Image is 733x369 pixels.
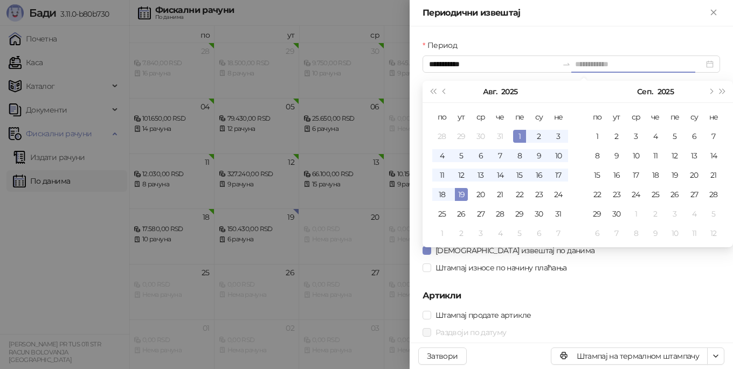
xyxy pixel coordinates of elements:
div: 14 [707,149,720,162]
td: 2025-07-29 [452,127,471,146]
div: 7 [707,130,720,143]
td: 2025-10-06 [587,224,607,243]
th: че [646,107,665,127]
td: 2025-09-07 [549,224,568,243]
td: 2025-08-01 [510,127,529,146]
td: 2025-09-28 [704,185,723,204]
div: 18 [435,188,448,201]
div: 19 [668,169,681,182]
td: 2025-09-03 [626,127,646,146]
div: 9 [533,149,545,162]
td: 2025-08-18 [432,185,452,204]
td: 2025-07-31 [490,127,510,146]
th: по [432,107,452,127]
td: 2025-07-30 [471,127,490,146]
td: 2025-09-14 [704,146,723,165]
div: 26 [455,207,468,220]
td: 2025-08-25 [432,204,452,224]
span: swap-right [562,60,571,68]
div: 7 [494,149,507,162]
div: 31 [494,130,507,143]
td: 2025-08-19 [452,185,471,204]
td: 2025-09-30 [607,204,626,224]
div: 6 [591,227,604,240]
td: 2025-08-13 [471,165,490,185]
th: ут [607,107,626,127]
div: 21 [494,188,507,201]
td: 2025-10-12 [704,224,723,243]
div: 29 [455,130,468,143]
td: 2025-09-19 [665,165,684,185]
td: 2025-10-09 [646,224,665,243]
div: 20 [688,169,701,182]
button: Изабери месец [637,81,653,102]
th: су [529,107,549,127]
div: 25 [649,188,662,201]
h5: Артикли [423,289,720,302]
td: 2025-09-27 [684,185,704,204]
td: 2025-08-29 [510,204,529,224]
div: 17 [630,169,642,182]
th: не [704,107,723,127]
div: 5 [707,207,720,220]
td: 2025-08-30 [529,204,549,224]
div: 3 [668,207,681,220]
th: ср [471,107,490,127]
td: 2025-08-26 [452,204,471,224]
div: 7 [552,227,565,240]
td: 2025-08-24 [549,185,568,204]
th: су [684,107,704,127]
th: ср [626,107,646,127]
td: 2025-08-08 [510,146,529,165]
td: 2025-09-06 [684,127,704,146]
td: 2025-09-17 [626,165,646,185]
label: Период [423,39,464,51]
div: 29 [513,207,526,220]
button: Претходна година (Control + left) [427,81,439,102]
div: 19 [455,188,468,201]
td: 2025-10-03 [665,204,684,224]
div: 12 [668,149,681,162]
button: Close [707,6,720,19]
td: 2025-08-02 [529,127,549,146]
div: 27 [474,207,487,220]
div: 31 [552,207,565,220]
td: 2025-08-27 [471,204,490,224]
div: 8 [591,149,604,162]
div: 9 [610,149,623,162]
td: 2025-08-21 [490,185,510,204]
td: 2025-10-05 [704,204,723,224]
td: 2025-08-20 [471,185,490,204]
td: 2025-10-11 [684,224,704,243]
div: 2 [610,130,623,143]
td: 2025-08-10 [549,146,568,165]
div: 23 [610,188,623,201]
div: 11 [435,169,448,182]
button: Изабери годину [501,81,517,102]
td: 2025-10-01 [626,204,646,224]
td: 2025-09-06 [529,224,549,243]
td: 2025-09-09 [607,146,626,165]
td: 2025-09-22 [587,185,607,204]
span: to [562,60,571,68]
td: 2025-09-01 [432,224,452,243]
td: 2025-09-07 [704,127,723,146]
div: 6 [474,149,487,162]
div: 16 [610,169,623,182]
td: 2025-09-08 [587,146,607,165]
td: 2025-07-28 [432,127,452,146]
td: 2025-08-11 [432,165,452,185]
div: 10 [630,149,642,162]
td: 2025-09-03 [471,224,490,243]
th: пе [510,107,529,127]
td: 2025-09-20 [684,165,704,185]
span: [DEMOGRAPHIC_DATA] извештај по данима [431,245,599,256]
span: Штампај продате артикле [431,309,535,321]
td: 2025-08-04 [432,146,452,165]
div: 17 [552,169,565,182]
div: 20 [474,188,487,201]
th: пе [665,107,684,127]
td: 2025-10-02 [646,204,665,224]
div: Периодични извештај [423,6,707,19]
div: 30 [610,207,623,220]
